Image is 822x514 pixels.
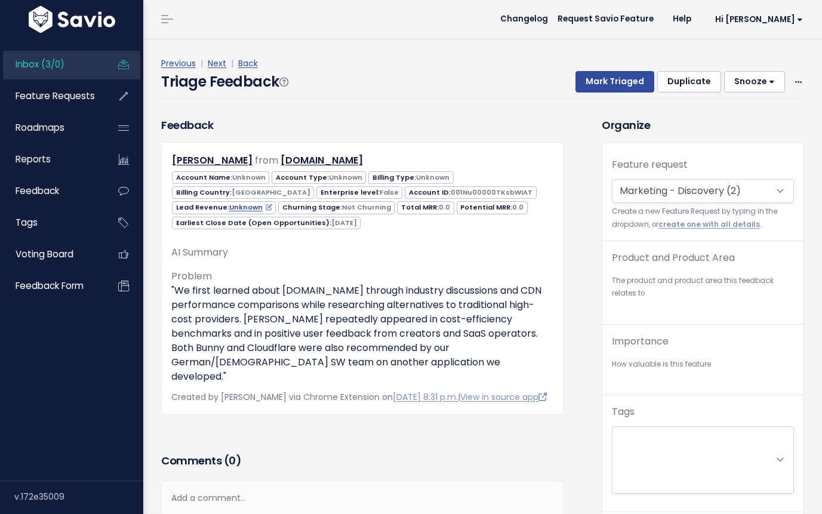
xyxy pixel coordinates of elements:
span: Not Churning [342,202,391,212]
span: AI Summary [171,245,234,259]
small: Create a new Feature Request by typing in the dropdown, or . [612,205,794,231]
span: 0.0 [512,202,524,212]
span: 0.0 [439,202,450,212]
a: Hi [PERSON_NAME] [701,10,812,29]
a: [PERSON_NAME] [172,153,253,167]
span: Changelog [500,15,548,23]
span: Problem [171,269,212,283]
a: Unknown [229,202,272,212]
span: Earliest Close Date (Open Opportunities): [172,217,361,229]
span: Account Type: [272,171,366,184]
a: Voting Board [3,241,99,268]
a: [DATE] 8:31 p.m. [393,391,458,403]
a: Tags [3,209,99,236]
a: Feature Requests [3,82,99,110]
a: Feedback [3,177,99,205]
span: Potential MRR: [457,201,528,214]
p: "We first learned about [DOMAIN_NAME] through industry discussions and CDN performance comparison... [171,284,554,384]
a: Help [663,10,701,28]
span: [DATE] [331,218,357,227]
h4: Triage Feedback [161,71,288,93]
span: 0 [229,453,236,468]
h3: Organize [602,117,804,133]
a: Back [238,57,258,69]
span: | [229,57,236,69]
span: Lead Revenue: [172,201,276,214]
small: How valuable is this feature [612,358,794,371]
a: Feedback form [3,272,99,300]
span: Hi [PERSON_NAME] [715,15,803,24]
span: Created by [PERSON_NAME] via Chrome Extension on | [171,391,547,403]
span: Total MRR: [397,201,454,214]
span: Account Name: [172,171,269,184]
h3: Feedback [161,117,213,133]
span: Feedback [16,184,59,197]
button: Duplicate [657,71,721,93]
span: Unknown [416,173,450,182]
span: Churning Stage: [278,201,395,214]
img: logo-white.9d6f32f41409.svg [26,6,118,33]
div: v.172e35009 [14,481,143,512]
span: Inbox (3/0) [16,58,64,70]
span: Feedback form [16,279,84,292]
span: Enterprise level: [316,186,402,199]
span: Roadmaps [16,121,64,134]
a: Request Savio Feature [548,10,663,28]
h3: Comments ( ) [161,453,564,469]
span: 001Nu00000TKsbWIAT [451,187,532,197]
span: Voting Board [16,248,73,260]
a: create one with all details [658,220,760,229]
a: Reports [3,146,99,173]
label: Product and Product Area [612,251,735,265]
span: | [198,57,205,69]
a: Roadmaps [3,114,99,141]
span: from [255,153,278,167]
span: Feature Requests [16,90,95,102]
small: The product and product area this feedback relates to [612,275,794,300]
span: Billing Type: [368,171,453,184]
span: Account ID: [405,186,536,199]
button: Mark Triaged [575,71,654,93]
label: Tags [612,405,635,419]
label: Importance [612,334,669,349]
a: Next [208,57,226,69]
a: Inbox (3/0) [3,51,99,78]
span: [GEOGRAPHIC_DATA] [232,187,310,197]
label: Feature request [612,158,688,172]
a: View in source app [460,391,547,403]
a: Previous [161,57,196,69]
span: Billing Country: [172,186,314,199]
a: [DOMAIN_NAME] [281,153,363,167]
span: Unknown [232,173,266,182]
span: False [380,187,399,197]
span: Unknown [329,173,362,182]
span: Tags [16,216,38,229]
span: Reports [16,153,51,165]
button: Snooze [724,71,785,93]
